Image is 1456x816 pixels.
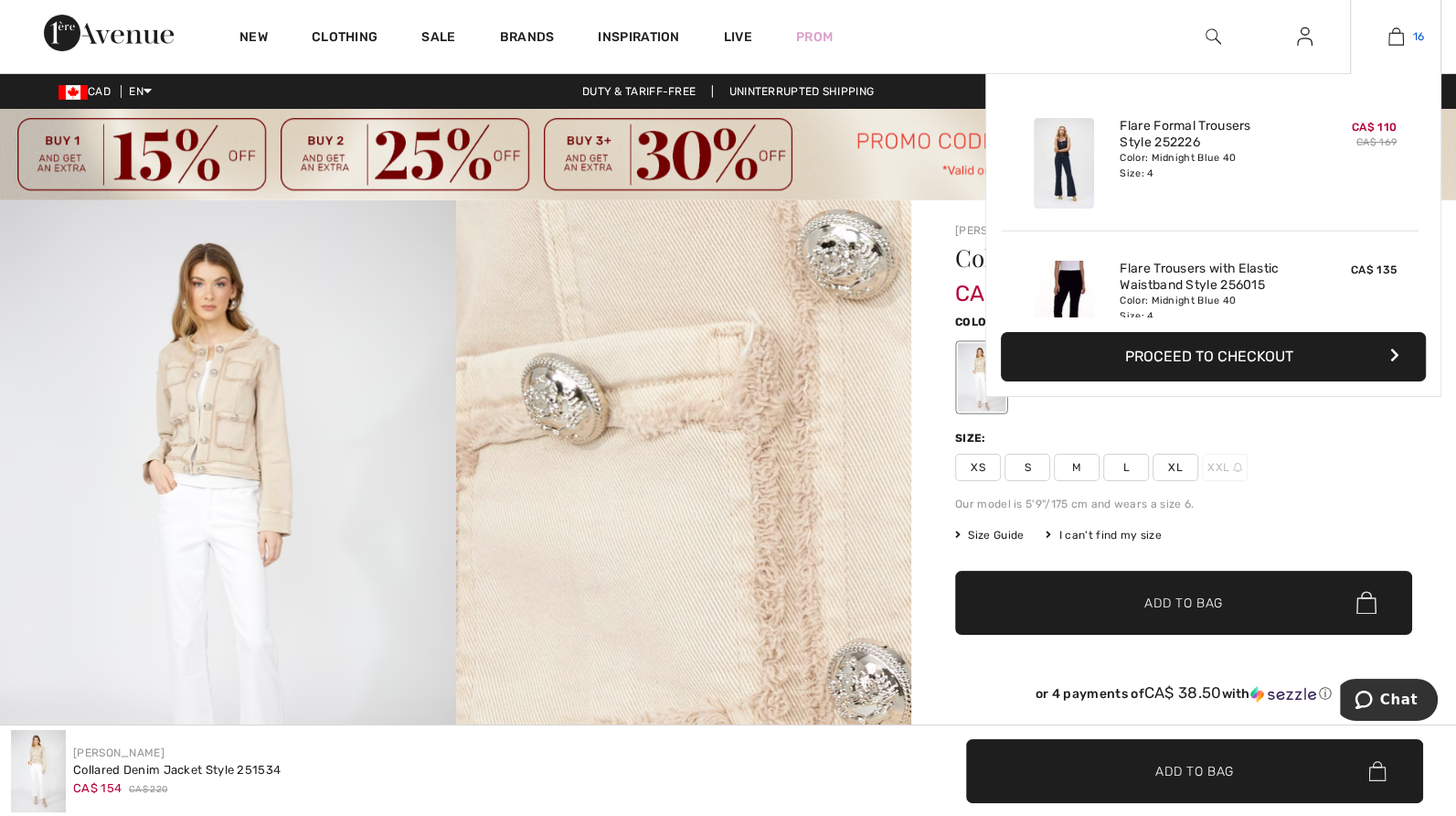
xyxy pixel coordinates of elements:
[1356,136,1397,148] s: CA$ 169
[955,430,990,446] div: Size:
[1144,683,1222,702] span: CA$ 38.50
[1144,593,1223,612] span: Add to Bag
[1351,263,1397,276] span: CA$ 135
[955,684,1412,703] div: or 4 payments of with
[1034,118,1094,209] img: Flare Formal Trousers Style 252226
[955,571,1412,635] button: Add to Bag
[500,29,555,48] a: Brands
[796,27,833,47] a: Prom
[73,781,122,795] span: CA$ 154
[1340,679,1438,725] iframe: Opens a widget where you can chat to one of our agents
[955,496,1412,512] div: Our model is 5'9"/175 cm and wears a size 6.
[1001,332,1426,381] button: Proceed to Checkout
[1352,121,1397,134] span: CA$ 110
[955,684,1412,709] div: or 4 payments ofCA$ 38.50withSezzle Click to learn more about Sezzle
[1368,761,1386,781] img: Bag.svg
[958,343,1005,412] div: Beige
[1206,26,1221,48] img: search the website
[955,263,1041,306] span: CA$ 154
[598,29,679,48] span: Inspiration
[1046,527,1161,543] div: I can't find my size
[1153,454,1198,481] span: XL
[1120,118,1300,151] a: Flare Formal Trousers Style 252226
[1202,454,1248,481] span: XXL
[58,85,118,98] span: CAD
[955,316,998,328] span: Color:
[1388,26,1404,48] img: My Bag
[58,85,88,100] img: Canadian Dollar
[1120,294,1300,323] div: Color: Midnight Blue 40 Size: 4
[239,29,268,48] a: New
[1297,26,1313,48] img: My Info
[1250,686,1316,703] img: Sezzle
[966,739,1423,803] button: Add to Bag
[724,27,752,47] a: Live
[1233,463,1242,472] img: ring-m.svg
[1351,26,1440,48] a: 16
[129,85,152,98] span: EN
[955,454,1001,481] span: XS
[421,29,455,48] a: Sale
[1054,454,1100,481] span: M
[1155,761,1234,780] span: Add to Bag
[1282,26,1327,48] a: Sign In
[312,29,377,48] a: Clothing
[44,15,174,51] img: 1ère Avenue
[11,730,66,812] img: Collared Denim Jacket Style 251534
[1120,261,1300,294] a: Flare Trousers with Elastic Waistband Style 256015
[1103,454,1149,481] span: L
[1413,28,1425,45] span: 16
[1034,261,1094,351] img: Flare Trousers with Elastic Waistband Style 256015
[955,527,1024,543] span: Size Guide
[73,761,281,779] div: Collared Denim Jacket Style 251534
[1004,454,1050,481] span: S
[1356,591,1376,615] img: Bag.svg
[73,746,165,759] a: [PERSON_NAME]
[955,246,1336,270] h1: Collared Denim Jacket Style 251534
[129,783,167,797] span: CA$ 220
[955,224,1047,237] a: [PERSON_NAME]
[1120,151,1300,180] div: Color: Midnight Blue 40 Size: 4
